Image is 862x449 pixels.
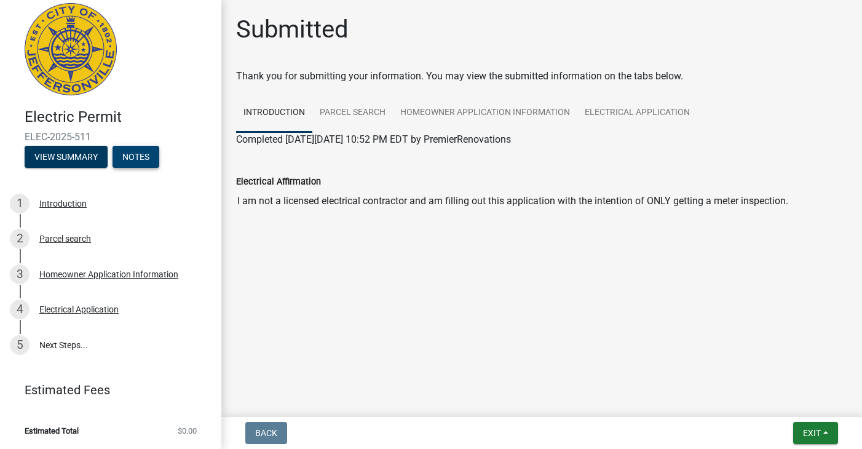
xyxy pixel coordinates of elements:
[10,264,30,284] div: 3
[10,229,30,248] div: 2
[25,153,108,162] wm-modal-confirm: Summary
[39,199,87,208] div: Introduction
[113,153,159,162] wm-modal-confirm: Notes
[793,422,838,444] button: Exit
[236,133,511,145] span: Completed [DATE][DATE] 10:52 PM EDT by PremierRenovations
[393,93,577,133] a: Homeowner Application Information
[39,305,119,314] div: Electrical Application
[25,108,212,126] h4: Electric Permit
[255,428,277,438] span: Back
[312,93,393,133] a: Parcel search
[10,300,30,319] div: 4
[25,427,79,435] span: Estimated Total
[178,427,197,435] span: $0.00
[10,378,202,402] a: Estimated Fees
[245,422,287,444] button: Back
[803,428,821,438] span: Exit
[25,3,117,95] img: City of Jeffersonville, Indiana
[10,335,30,355] div: 5
[39,270,178,279] div: Homeowner Application Information
[236,93,312,133] a: Introduction
[577,93,697,133] a: Electrical Application
[236,69,847,84] div: Thank you for submitting your information. You may view the submitted information on the tabs below.
[25,146,108,168] button: View Summary
[39,234,91,243] div: Parcel search
[236,15,349,44] h1: Submitted
[10,194,30,213] div: 1
[113,146,159,168] button: Notes
[236,178,321,186] label: Electrical Affirmation
[25,131,197,143] span: ELEC-2025-511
